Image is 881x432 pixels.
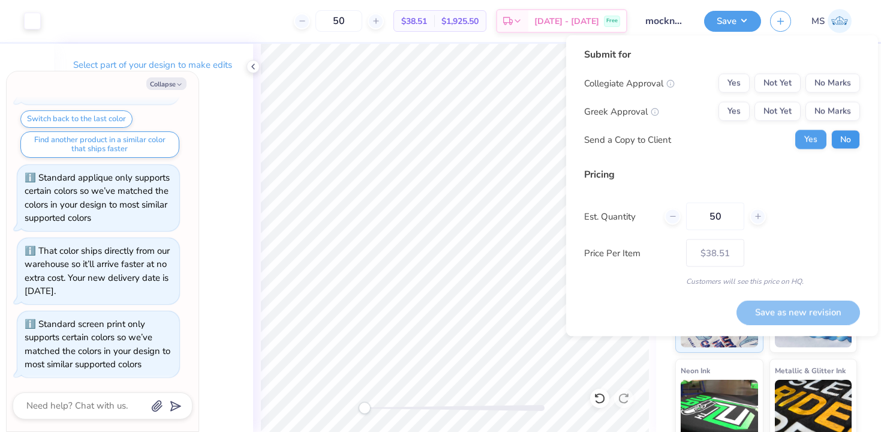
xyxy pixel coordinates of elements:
label: Est. Quantity [584,209,656,223]
span: Neon Ink [681,364,710,377]
p: Select part of your design to make edits in this panel [73,58,234,86]
button: No [831,130,860,149]
input: – – [315,10,362,32]
span: MS [811,14,825,28]
div: Accessibility label [359,402,371,414]
div: Pricing [584,167,860,182]
div: Standard applique only supports certain colors so we’ve matched the colors in your design to most... [25,172,170,224]
div: Standard screen print only supports certain colors so we’ve matched the colors in your design to ... [25,318,170,371]
button: Find another product in a similar color that ships faster [20,131,179,158]
img: Meredith Shults [828,9,852,33]
button: Not Yet [754,102,801,121]
button: Not Yet [754,74,801,93]
div: Greek Approval [584,104,659,118]
span: [DATE] - [DATE] [534,15,599,28]
a: MS [806,9,857,33]
div: Submit for [584,47,860,62]
button: No Marks [805,74,860,93]
div: Customers will see this price on HQ. [584,276,860,287]
span: Free [606,17,618,25]
button: Save [704,11,761,32]
label: Price Per Item [584,246,677,260]
button: Switch back to the last color [20,110,133,128]
div: Collegiate Approval [584,76,675,90]
span: $38.51 [401,15,427,28]
span: Metallic & Glitter Ink [775,364,846,377]
input: Untitled Design [636,9,695,33]
button: Yes [795,130,826,149]
button: Collapse [146,77,187,90]
input: – – [686,203,744,230]
div: Send a Copy to Client [584,133,671,146]
button: No Marks [805,102,860,121]
span: $1,925.50 [441,15,479,28]
button: Yes [718,102,750,121]
div: That color ships directly from our warehouse so it’ll arrive faster at no extra cost. Your new de... [25,245,170,298]
button: Yes [718,74,750,93]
